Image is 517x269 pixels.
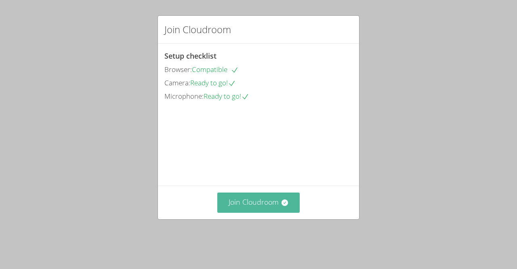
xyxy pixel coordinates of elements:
span: Ready to go! [204,91,249,101]
span: Ready to go! [190,78,236,87]
span: Setup checklist [164,51,216,61]
span: Microphone: [164,91,204,101]
span: Browser: [164,65,192,74]
span: Camera: [164,78,190,87]
button: Join Cloudroom [217,193,300,212]
h2: Join Cloudroom [164,22,231,37]
span: Compatible [192,65,239,74]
